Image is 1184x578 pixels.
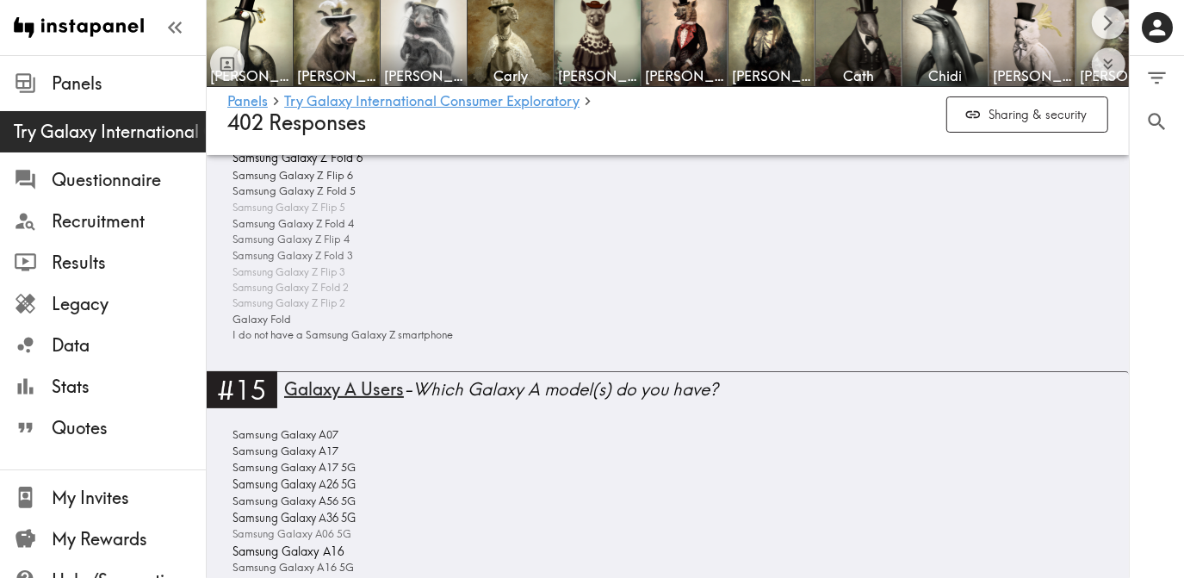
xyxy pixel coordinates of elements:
span: Chidi [906,66,985,85]
button: Scroll right [1092,6,1125,40]
span: Samsung Galaxy Z Fold 4 [228,216,354,233]
div: #15 [207,371,277,407]
span: Carly [471,66,550,85]
a: Panels [227,94,268,110]
div: - Which Galaxy A model(s) do you have? [284,377,1129,401]
span: Samsung Galaxy Z Fold 5 [228,183,356,200]
span: Legacy [52,292,206,316]
span: Samsung Galaxy Z Fold 6 [228,150,363,167]
span: Recruitment [52,209,206,233]
span: [PERSON_NAME] [558,66,637,85]
span: [PERSON_NAME] [297,66,376,85]
span: Samsung Galaxy A16 5G [228,560,354,576]
span: Samsung Galaxy A26 5G [228,476,356,494]
span: Galaxy A Users [284,378,404,400]
button: Search [1130,100,1184,144]
span: Filter Responses [1145,66,1169,90]
span: Samsung Galaxy Z Flip 6 [228,167,353,183]
span: Samsung Galaxy Z Flip 3 [228,264,345,280]
button: Sharing & security [946,96,1108,134]
span: Samsung Galaxy A16 [228,543,344,560]
span: My Rewards [52,527,206,551]
span: Samsung Galaxy Z Fold 2 [228,280,349,295]
span: [PERSON_NAME] [210,66,289,85]
span: Search [1145,110,1169,134]
span: 402 Responses [227,110,366,135]
span: Data [52,333,206,357]
span: [PERSON_NAME] [1080,66,1159,85]
span: Samsung Galaxy A07 [228,426,338,443]
a: #15Galaxy A Users-Which Galaxy A model(s) do you have? [207,371,1129,419]
a: Try Galaxy International Consumer Exploratory [284,94,580,110]
span: Samsung Galaxy A17 [228,443,338,459]
span: Cath [819,66,898,85]
span: My Invites [52,486,206,510]
span: Questionnaire [52,168,206,192]
span: Samsung Galaxy Z Flip 4 [228,232,350,248]
span: Samsung Galaxy Z Flip 5 [228,200,345,215]
span: Samsung Galaxy A36 5G [228,510,356,527]
span: I do not have a Samsung Galaxy Z smartphone [228,327,453,344]
span: [PERSON_NAME] [645,66,724,85]
span: [PERSON_NAME] [993,66,1072,85]
span: Samsung Galaxy A06 5G [228,526,351,543]
button: Expand to show all items [1092,47,1125,81]
span: Quotes [52,416,206,440]
span: Samsung Galaxy Z Flip 2 [228,295,345,311]
span: [PERSON_NAME] [384,66,463,85]
span: Samsung Galaxy A17 5G [228,459,356,475]
span: Samsung Galaxy Z Fold 3 [228,248,353,264]
span: Galaxy Fold [228,312,291,328]
span: Results [52,251,206,275]
span: Try Galaxy International Consumer Exploratory [14,120,206,144]
span: [PERSON_NAME] [732,66,811,85]
span: Panels [52,71,206,96]
span: Stats [52,375,206,399]
button: Filter Responses [1130,56,1184,100]
button: Toggle between responses and questions [210,47,245,81]
span: Samsung Galaxy A56 5G [228,493,356,509]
